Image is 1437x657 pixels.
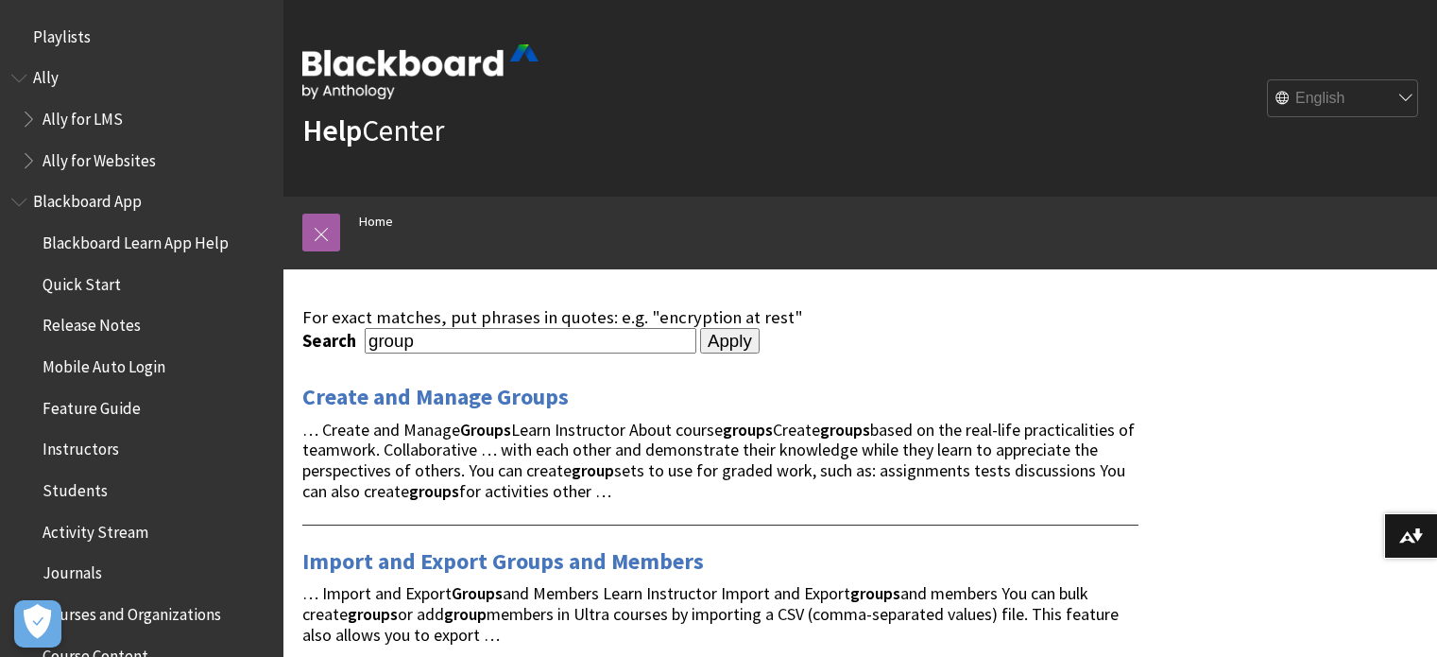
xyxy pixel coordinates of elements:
[14,600,61,648] button: Open Preferences
[850,582,900,604] strong: groups
[33,186,142,212] span: Blackboard App
[302,382,569,412] a: Create and Manage Groups
[460,419,511,441] strong: Groups
[43,475,108,500] span: Students
[11,21,272,53] nav: Book outline for Playlists
[723,419,773,441] strong: groups
[43,268,121,294] span: Quick Start
[302,112,362,149] strong: Help
[302,419,1135,502] span: … Create and Manage Learn Instructor About course Create based on the real-life practicalities of...
[302,330,361,352] label: Search
[43,103,123,129] span: Ally for LMS
[43,392,141,418] span: Feature Guide
[700,328,760,354] input: Apply
[302,546,704,577] a: Import and Export Groups and Members
[409,480,459,502] strong: groups
[43,310,141,336] span: Release Notes
[43,351,165,376] span: Mobile Auto Login
[43,145,156,170] span: Ally for Websites
[302,112,444,149] a: HelpCenter
[572,459,614,481] strong: group
[444,603,487,625] strong: group
[452,582,503,604] strong: Groups
[33,62,59,88] span: Ally
[43,558,102,583] span: Journals
[43,598,221,624] span: Courses and Organizations
[43,227,229,252] span: Blackboard Learn App Help
[820,419,870,441] strong: groups
[43,516,148,542] span: Activity Stream
[348,603,398,625] strong: groups
[302,582,1119,646] span: … Import and Export and Members Learn Instructor Import and Export and members You can bulk creat...
[359,210,393,233] a: Home
[302,44,539,99] img: Blackboard by Anthology
[33,21,91,46] span: Playlists
[302,307,1138,328] div: For exact matches, put phrases in quotes: e.g. "encryption at rest"
[11,62,272,177] nav: Book outline for Anthology Ally Help
[1268,80,1419,118] select: Site Language Selector
[43,434,119,459] span: Instructors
